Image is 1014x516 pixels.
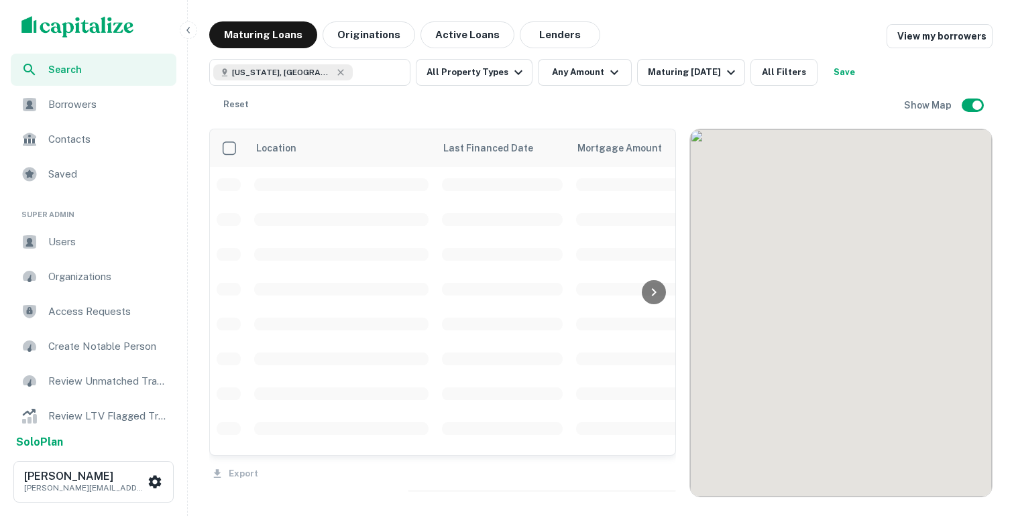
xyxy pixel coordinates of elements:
[21,16,134,38] img: capitalize-logo.png
[11,226,176,258] a: Users
[420,21,514,48] button: Active Loans
[11,400,176,432] a: Review LTV Flagged Transactions
[323,21,415,48] button: Originations
[435,129,569,167] th: Last Financed Date
[538,59,632,86] button: Any Amount
[11,88,176,121] a: Borrowers
[11,296,176,328] a: Access Requests
[887,24,993,48] a: View my borrowers
[232,66,333,78] span: [US_STATE], [GEOGRAPHIC_DATA]
[11,123,176,155] a: Contacts
[48,96,168,113] span: Borrowers
[48,131,168,147] span: Contacts
[904,98,954,113] h6: Show Map
[48,269,168,285] span: Organizations
[48,408,168,424] span: Review LTV Flagged Transactions
[16,436,63,448] strong: Solo Plan
[11,330,176,363] a: Create Notable Person
[947,409,1014,473] iframe: Chat Widget
[637,59,745,86] button: Maturing [DATE]
[48,338,168,354] span: Create Notable Person
[247,129,435,167] th: Location
[13,461,174,503] button: [PERSON_NAME][PERSON_NAME][EMAIL_ADDRESS][DOMAIN_NAME]
[48,166,168,182] span: Saved
[520,21,600,48] button: Lenders
[577,140,679,156] span: Mortgage Amount
[690,129,992,497] div: 0 0
[416,59,532,86] button: All Property Types
[24,471,145,482] h6: [PERSON_NAME]
[11,365,176,397] a: Review Unmatched Transactions
[48,373,168,389] span: Review Unmatched Transactions
[569,129,717,167] th: Mortgage Amount
[48,62,168,77] span: Search
[11,54,176,86] a: Search
[24,482,145,494] p: [PERSON_NAME][EMAIL_ADDRESS][DOMAIN_NAME]
[823,59,866,86] button: Save your search to get updates of matches that match your search criteria.
[48,234,168,250] span: Users
[750,59,818,86] button: All Filters
[16,434,63,450] a: SoloPlan
[11,261,176,293] a: Organizations
[11,158,176,190] a: Saved
[209,21,317,48] button: Maturing Loans
[443,140,551,156] span: Last Financed Date
[648,64,739,80] div: Maturing [DATE]
[215,91,258,118] button: Reset
[256,140,314,156] span: Location
[11,193,176,226] li: Super Admin
[48,304,168,320] span: Access Requests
